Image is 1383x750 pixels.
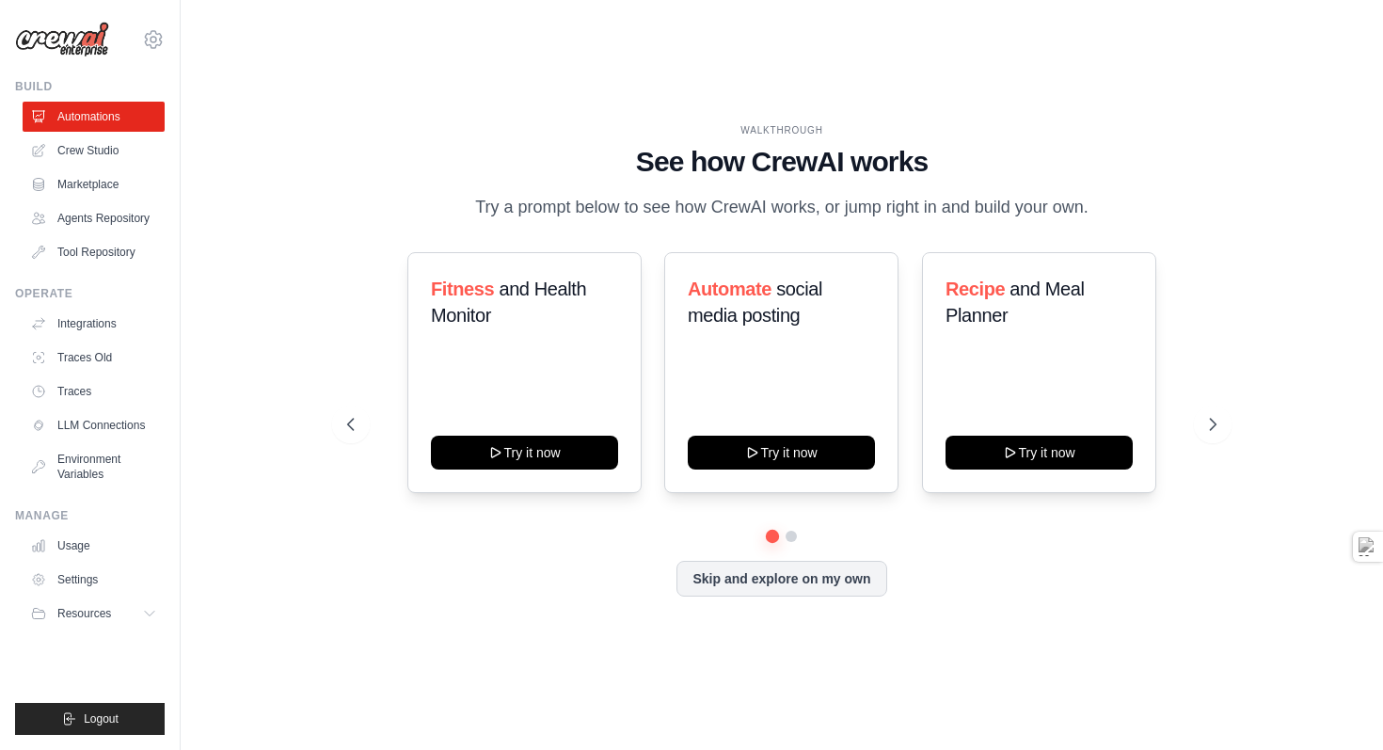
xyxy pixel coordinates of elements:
a: LLM Connections [23,410,165,440]
span: and Health Monitor [431,279,586,326]
span: Resources [57,606,111,621]
span: social media posting [688,279,822,326]
div: Manage [15,508,165,523]
a: Settings [23,565,165,595]
a: Traces [23,376,165,407]
img: Logo [15,22,109,57]
a: Agents Repository [23,203,165,233]
span: Fitness [431,279,494,299]
span: Automate [688,279,771,299]
iframe: Chat Widget [1289,660,1383,750]
span: Recipe [946,279,1005,299]
h1: See how CrewAI works [347,145,1216,179]
div: WALKTHROUGH [347,123,1216,137]
a: Traces Old [23,343,165,373]
button: Skip and explore on my own [676,561,886,597]
div: Build [15,79,165,94]
button: Logout [15,703,165,735]
a: Marketplace [23,169,165,199]
button: Resources [23,598,165,629]
a: Environment Variables [23,444,165,489]
span: Logout [84,711,119,726]
p: Try a prompt below to see how CrewAI works, or jump right in and build your own. [466,194,1098,221]
button: Try it now [688,436,875,470]
a: Integrations [23,309,165,339]
button: Try it now [946,436,1133,470]
span: and Meal Planner [946,279,1084,326]
div: Operate [15,286,165,301]
a: Automations [23,102,165,132]
a: Usage [23,531,165,561]
a: Crew Studio [23,136,165,166]
button: Try it now [431,436,618,470]
a: Tool Repository [23,237,165,267]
